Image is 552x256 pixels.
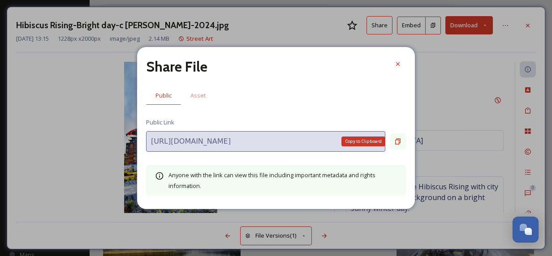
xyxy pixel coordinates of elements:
span: Anyone with the link can view this file including important metadata and rights information. [168,171,375,190]
span: Asset [190,91,206,100]
span: Public Link [146,118,174,127]
button: Open Chat [513,217,539,243]
div: Copy to Clipboard [341,137,385,146]
h2: Share File [146,56,207,77]
span: Public [155,91,172,100]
